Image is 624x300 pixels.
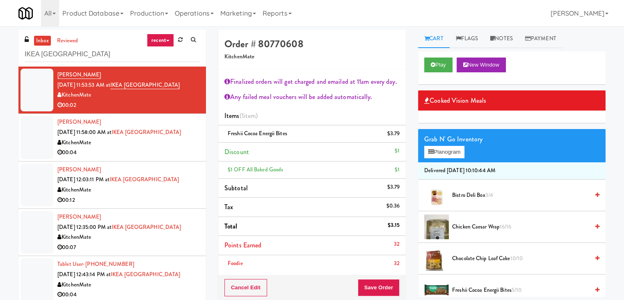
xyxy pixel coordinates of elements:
div: $1 [395,165,400,175]
input: Search vision orders [25,47,200,62]
span: Tax [224,202,233,212]
a: [PERSON_NAME] [57,213,101,221]
li: [PERSON_NAME][DATE] 11:53:53 AM atIKEA [GEOGRAPHIC_DATA]KitchenMate00:02 [18,67,206,114]
a: Tablet User· [PHONE_NUMBER] [57,260,134,268]
div: KitchenMate [57,90,200,100]
a: Cart [418,30,450,48]
span: 10/10 [510,254,523,262]
h4: Order # 80770608 [224,39,400,49]
ng-pluralize: item [244,111,256,120]
div: $1 [395,146,400,156]
li: [PERSON_NAME][DATE] 11:58:00 AM atIKEA [GEOGRAPHIC_DATA]KitchenMate00:04 [18,114,206,161]
a: IKEA [GEOGRAPHIC_DATA] [112,128,181,136]
a: [PERSON_NAME] [57,71,101,79]
div: 00:02 [57,100,200,111]
a: Notes [484,30,519,48]
a: IKEA [GEOGRAPHIC_DATA] [110,81,180,89]
button: New Window [457,58,506,72]
div: Freshii Cocoa Energii Bites5/10 [449,285,599,295]
span: · [PHONE_NUMBER] [83,260,134,268]
div: KitchenMate [57,185,200,195]
span: [DATE] 12:03:11 PM at [57,175,110,183]
a: Payment [519,30,562,48]
div: Grab N' Go Inventory [424,133,599,145]
a: [PERSON_NAME] [57,166,101,173]
div: Chocolate Chip Loaf Cake10/10 [449,254,599,264]
span: Freshii Cocoa Energii Bites [452,285,589,295]
div: $0.36 [386,201,400,211]
div: Any failed meal vouchers will be added automatically. [224,91,400,103]
a: [PERSON_NAME] [57,118,101,126]
span: Total [224,222,238,231]
span: Chocolate Chip Loaf Cake [452,254,589,264]
button: Cancel Edit [224,279,267,296]
span: $1 OFF All Baked Goods [228,166,283,173]
a: IKEA [GEOGRAPHIC_DATA] [110,175,179,183]
span: Bistro Deli Box [452,190,589,201]
div: Chicken Caesar Wrap16/16 [449,222,599,232]
span: (1 ) [240,111,258,120]
span: [DATE] 11:58:00 AM at [57,128,112,136]
button: Planogram [424,146,464,158]
div: 00:04 [57,148,200,158]
div: 00:04 [57,290,200,300]
div: 00:12 [57,195,200,205]
button: Save Order [358,279,400,296]
div: Bistro Deli Box3/4 [449,190,599,201]
div: 00:07 [57,242,200,253]
span: Discount [224,147,249,157]
a: inbox [34,36,51,46]
div: KitchenMate [57,232,200,242]
span: Chicken Caesar Wrap [452,222,589,232]
span: Cooked Vision Meals [424,95,486,107]
a: IKEA [GEOGRAPHIC_DATA] [111,270,180,278]
a: Flags [450,30,485,48]
span: Subtotal [224,183,248,193]
li: Delivered [DATE] 10:10:44 AM [418,162,606,180]
span: 16/16 [500,223,512,231]
span: Points Earned [224,240,261,250]
a: reviewed [55,36,80,46]
span: 3/4 [485,191,493,199]
div: Finalized orders will get charged and emailed at 11am every day. [224,76,400,88]
span: 5/10 [512,286,521,294]
span: Foodie [228,259,243,267]
span: [DATE] 11:53:53 AM at [57,81,110,89]
div: 32 [394,239,400,249]
div: $3.79 [387,182,400,192]
img: Micromart [18,6,33,21]
span: Items [224,111,258,120]
li: [PERSON_NAME][DATE] 12:03:11 PM atIKEA [GEOGRAPHIC_DATA]KitchenMate00:12 [18,162,206,209]
span: Freshii Cocoa Energii Bites [228,129,287,137]
a: recent [147,34,174,47]
div: $3.79 [387,129,400,139]
div: $3.15 [388,220,400,231]
li: [PERSON_NAME][DATE] 12:35:00 PM atIKEA [GEOGRAPHIC_DATA]KitchenMate00:07 [18,209,206,256]
button: Play [424,58,453,72]
div: 32 [394,258,400,269]
div: KitchenMate [57,138,200,148]
span: [DATE] 12:43:14 PM at [57,270,111,278]
h5: KitchenMate [224,54,400,60]
div: KitchenMate [57,280,200,290]
a: IKEA [GEOGRAPHIC_DATA] [112,223,181,231]
span: [DATE] 12:35:00 PM at [57,223,112,231]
